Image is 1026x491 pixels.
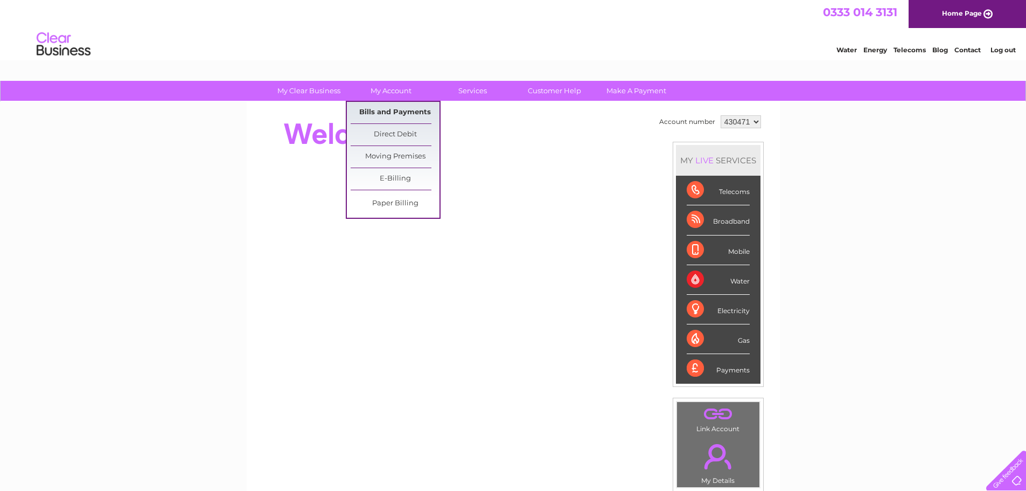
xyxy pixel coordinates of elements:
[932,46,948,54] a: Blog
[592,81,681,101] a: Make A Payment
[687,265,750,295] div: Water
[836,46,857,54] a: Water
[351,124,439,146] a: Direct Debit
[823,5,897,19] a: 0333 014 3131
[894,46,926,54] a: Telecoms
[676,145,760,176] div: MY SERVICES
[687,205,750,235] div: Broadband
[36,28,91,61] img: logo.png
[680,405,757,424] a: .
[954,46,981,54] a: Contact
[351,102,439,123] a: Bills and Payments
[351,168,439,190] a: E-Billing
[693,155,716,165] div: LIVE
[346,81,435,101] a: My Account
[863,46,887,54] a: Energy
[676,402,760,435] td: Link Account
[351,193,439,215] a: Paper Billing
[676,435,760,488] td: My Details
[687,324,750,354] div: Gas
[687,236,750,265] div: Mobile
[990,46,1016,54] a: Log out
[351,146,439,168] a: Moving Premises
[510,81,599,101] a: Customer Help
[428,81,517,101] a: Services
[259,6,768,52] div: Clear Business is a trading name of Verastar Limited (registered in [GEOGRAPHIC_DATA] No. 3667643...
[680,438,757,475] a: .
[687,295,750,324] div: Electricity
[687,354,750,383] div: Payments
[264,81,353,101] a: My Clear Business
[687,176,750,205] div: Telecoms
[657,113,718,131] td: Account number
